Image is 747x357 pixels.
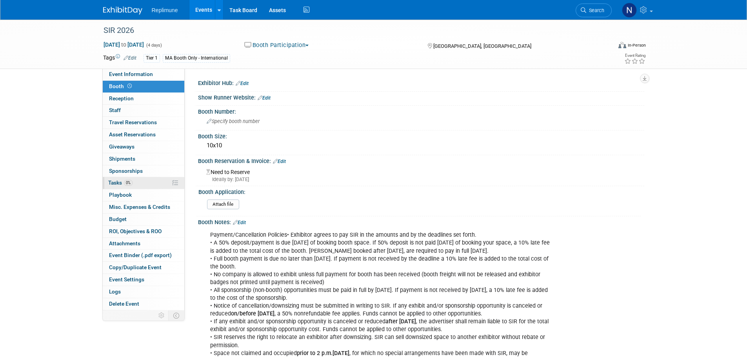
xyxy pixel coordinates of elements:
[109,95,134,101] span: Reception
[108,179,133,186] span: Tasks
[109,71,153,77] span: Event Information
[103,153,184,165] a: Shipments
[109,301,139,307] span: Delete Event
[103,274,184,286] a: Event Settings
[103,54,136,63] td: Tags
[198,130,644,140] div: Booth Size:
[109,240,140,246] span: Attachments
[103,93,184,105] a: Reception
[103,226,184,237] a: ROI, Objectives & ROO
[618,42,626,48] img: Format-Inperson.png
[109,264,162,270] span: Copy/Duplicate Event
[624,54,645,58] div: Event Rating
[163,54,230,62] div: MA Booth Only - International
[103,69,184,80] a: Event Information
[103,201,184,213] a: Misc. Expenses & Credits
[586,7,604,13] span: Search
[236,81,249,86] a: Edit
[120,42,127,48] span: to
[145,43,162,48] span: (4 days)
[385,318,416,325] b: after [DATE]
[103,129,184,141] a: Asset Reservations
[103,286,184,298] a: Logs
[258,95,271,101] a: Edit
[198,92,644,102] div: Show Runner Website:
[152,7,178,13] span: Replimune
[103,189,184,201] a: Playbook
[109,216,127,222] span: Budget
[198,77,644,87] div: Exhibitor Hub:
[627,42,646,48] div: In-Person
[103,250,184,261] a: Event Binder (.pdf export)
[103,7,142,14] img: ExhibitDay
[433,43,531,49] span: [GEOGRAPHIC_DATA], [GEOGRAPHIC_DATA]
[103,177,184,189] a: Tasks0%
[103,165,184,177] a: Sponsorships
[204,140,638,152] div: 10x10
[103,81,184,92] a: Booth
[242,41,312,49] button: Booth Participation
[109,107,121,113] span: Staff
[103,117,184,129] a: Travel Reservations
[103,41,144,48] span: [DATE] [DATE]
[109,156,135,162] span: Shipments
[622,3,637,18] img: Nicole Schaeffner
[273,159,286,164] a: Edit
[109,143,134,150] span: Giveaways
[576,4,612,17] a: Search
[206,176,638,183] div: Ideally by: [DATE]
[109,252,172,258] span: Event Binder (.pdf export)
[103,238,184,250] a: Attachments
[198,106,644,116] div: Booth Number:
[168,310,184,321] td: Toggle Event Tabs
[207,118,260,124] span: Specify booth number
[109,168,143,174] span: Sponsorships
[103,262,184,274] a: Copy/Duplicate Event
[198,216,644,227] div: Booth Notes:
[126,83,133,89] span: Booth not reserved yet
[109,276,144,283] span: Event Settings
[103,298,184,310] a: Delete Event
[109,288,121,295] span: Logs
[109,204,170,210] span: Misc. Expenses & Credits
[198,186,641,196] div: Booth Application:
[109,119,157,125] span: Travel Reservations
[297,350,349,357] b: prior to 2 p.m.[DATE]
[144,54,160,62] div: Tier 1
[565,41,646,53] div: Event Format
[109,192,132,198] span: Playbook
[124,55,136,61] a: Edit
[103,141,184,153] a: Giveaways
[155,310,169,321] td: Personalize Event Tab Strip
[204,166,638,183] div: Need to Reserve
[103,214,184,225] a: Budget
[124,180,133,186] span: 0%
[109,228,162,234] span: ROI, Objectives & ROO
[109,131,156,138] span: Asset Reservations
[233,220,246,225] a: Edit
[103,105,184,116] a: Staff
[231,310,274,317] b: on/before [DATE]
[101,24,600,38] div: SIR 2026
[109,83,133,89] span: Booth
[198,155,644,165] div: Booth Reservation & Invoice:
